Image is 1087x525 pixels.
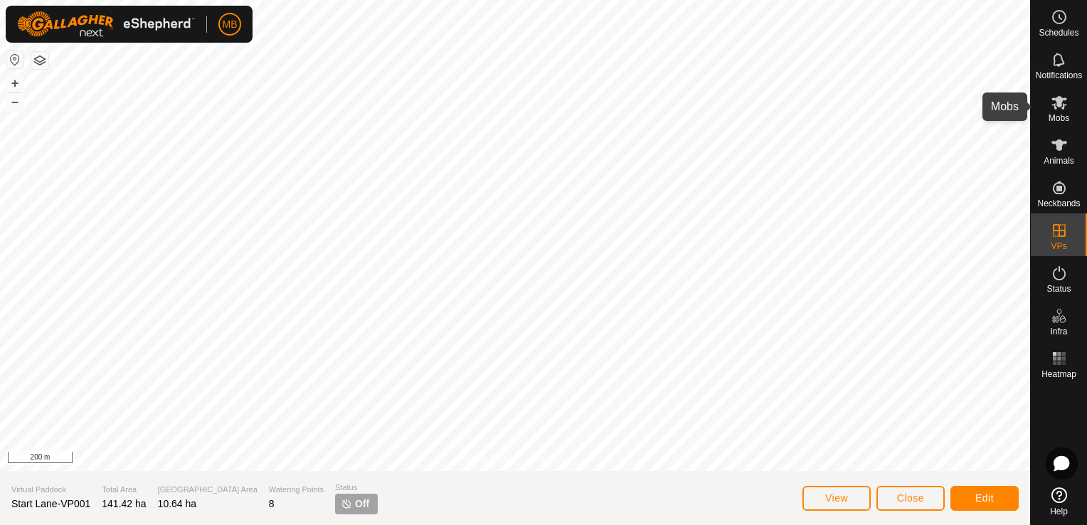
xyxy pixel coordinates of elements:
span: Animals [1044,157,1074,165]
span: Neckbands [1037,199,1080,208]
span: Heatmap [1041,370,1076,378]
button: Close [876,486,945,511]
span: Start Lane-VP001 [11,498,90,509]
a: Privacy Policy [459,452,512,465]
span: Watering Points [269,484,324,496]
img: Gallagher Logo [17,11,195,37]
span: Status [1046,285,1071,293]
span: Total Area [102,484,146,496]
button: Map Layers [31,52,48,69]
span: Status [335,482,378,494]
span: VPs [1051,242,1066,250]
a: Contact Us [529,452,571,465]
span: 10.64 ha [158,498,197,509]
span: Infra [1050,327,1067,336]
button: + [6,75,23,92]
span: Schedules [1039,28,1078,37]
span: Notifications [1036,71,1082,80]
span: Virtual Paddock [11,484,90,496]
button: View [802,486,871,511]
button: Reset Map [6,51,23,68]
span: MB [223,17,238,32]
span: Mobs [1049,114,1069,122]
a: Help [1031,482,1087,521]
span: Off [355,497,369,511]
button: – [6,93,23,110]
span: Edit [975,492,994,504]
img: turn-off [341,498,352,509]
span: Close [897,492,924,504]
span: [GEOGRAPHIC_DATA] Area [158,484,258,496]
button: Edit [950,486,1019,511]
span: 141.42 ha [102,498,146,509]
span: View [825,492,848,504]
span: Help [1050,507,1068,516]
span: 8 [269,498,275,509]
